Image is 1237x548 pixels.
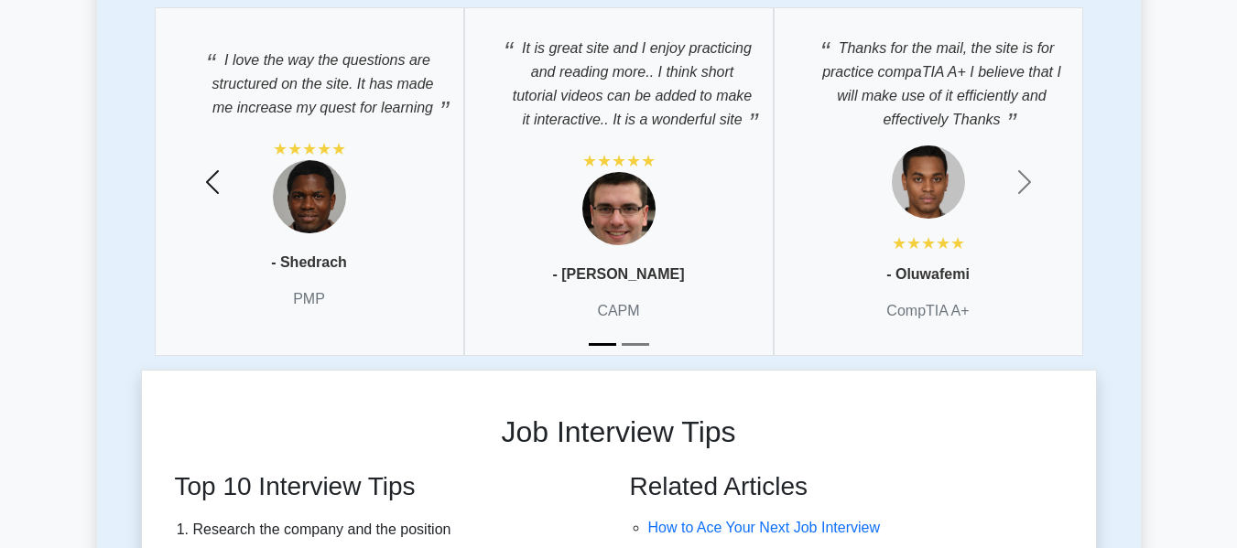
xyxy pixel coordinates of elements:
p: CAPM [597,300,639,322]
div: ★★★★★ [273,138,346,160]
button: Slide 2 [622,334,649,355]
p: I love the way the questions are structured on the site. It has made me increase my quest for lea... [174,38,445,120]
img: Testimonial 1 [273,160,346,233]
p: PMP [293,288,325,310]
div: ★★★★★ [582,150,656,172]
img: Testimonial 1 [582,172,656,245]
p: - [PERSON_NAME] [552,263,684,285]
img: Testimonial 1 [892,145,965,219]
p: Thanks for the mail, the site is for practice compaTIA A+ I believe that I will make use of it ef... [793,27,1064,131]
div: ★★★★★ [892,232,965,254]
button: Slide 1 [589,334,616,355]
p: - Shedrach [271,252,347,274]
h3: Related Articles [630,471,1074,502]
a: How to Ace Your Next Job Interview [648,520,880,535]
p: It is great site and I enjoy practicing and reading more.. I think short tutorial videos can be a... [483,27,754,131]
h2: Job Interview Tips [142,414,1096,449]
p: - Oluwafemi [886,263,970,285]
li: Research the company and the position [193,517,597,543]
h3: Top 10 Interview Tips [175,471,597,502]
p: CompTIA A+ [886,300,969,322]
